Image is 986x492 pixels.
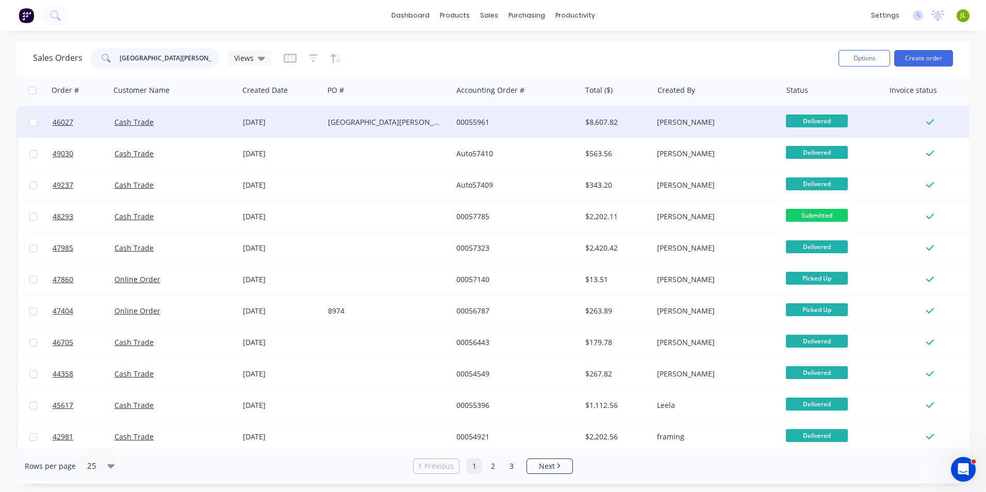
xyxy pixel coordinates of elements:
a: 49030 [53,138,114,169]
div: $1,112.56 [585,400,646,411]
div: Auto57410 [456,149,571,159]
span: 46027 [53,117,73,127]
div: [PERSON_NAME] [657,211,771,222]
div: [DATE] [243,306,320,316]
div: Invoice status [890,85,937,95]
div: $2,420.42 [585,243,646,253]
div: $179.78 [585,337,646,348]
span: 45617 [53,400,73,411]
a: Cash Trade [114,243,154,253]
ul: Pagination [409,458,577,474]
div: [DATE] [243,274,320,285]
div: $8,607.82 [585,117,646,127]
span: Delivered [786,429,848,442]
div: $267.82 [585,369,646,379]
div: Accounting Order # [456,85,524,95]
div: [DATE] [243,243,320,253]
span: Delivered [786,240,848,253]
span: Delivered [786,398,848,411]
span: 49030 [53,149,73,159]
div: $13.51 [585,274,646,285]
div: Auto57409 [456,180,571,190]
img: Factory [19,8,34,23]
div: $563.56 [585,149,646,159]
div: 00054549 [456,369,571,379]
div: [PERSON_NAME] [657,180,771,190]
div: Total ($) [585,85,613,95]
div: $343.20 [585,180,646,190]
span: JL [960,11,966,20]
div: [GEOGRAPHIC_DATA][PERSON_NAME] [328,117,442,127]
h1: Sales Orders [33,53,83,63]
span: Rows per page [25,461,76,471]
span: Submitted [786,209,848,222]
a: Cash Trade [114,400,154,410]
div: $2,202.56 [585,432,646,442]
div: [DATE] [243,400,320,411]
span: 47404 [53,306,73,316]
div: [PERSON_NAME] [657,149,771,159]
div: 8974 [328,306,442,316]
div: Created Date [242,85,288,95]
span: 47985 [53,243,73,253]
a: Previous page [414,461,459,471]
a: 42981 [53,421,114,452]
a: 45617 [53,390,114,421]
div: Leela [657,400,771,411]
div: purchasing [503,8,550,23]
div: Created By [658,85,695,95]
div: framing [657,432,771,442]
button: Create order [894,50,953,67]
div: [PERSON_NAME] [657,369,771,379]
span: Delivered [786,146,848,159]
a: 47860 [53,264,114,295]
a: 46705 [53,327,114,358]
div: 00057323 [456,243,571,253]
div: productivity [550,8,600,23]
a: Cash Trade [114,369,154,379]
div: [DATE] [243,149,320,159]
a: Cash Trade [114,211,154,221]
div: 00057785 [456,211,571,222]
div: Status [786,85,808,95]
span: Picked Up [786,272,848,285]
span: 48293 [53,211,73,222]
span: Delivered [786,177,848,190]
a: Cash Trade [114,149,154,158]
a: Cash Trade [114,180,154,190]
span: Next [539,461,555,471]
span: Delivered [786,366,848,379]
div: $263.89 [585,306,646,316]
a: 44358 [53,358,114,389]
iframe: Intercom live chat [951,457,976,482]
div: [DATE] [243,211,320,222]
span: 42981 [53,432,73,442]
a: 49237 [53,170,114,201]
a: 48293 [53,201,114,232]
div: 00057140 [456,274,571,285]
a: Cash Trade [114,337,154,347]
span: Delivered [786,114,848,127]
a: Online Order [114,306,160,316]
div: [PERSON_NAME] [657,306,771,316]
a: Page 1 is your current page [467,458,482,474]
div: [PERSON_NAME] [657,243,771,253]
div: 00056443 [456,337,571,348]
div: [DATE] [243,432,320,442]
span: Views [234,53,254,63]
div: [PERSON_NAME] [657,337,771,348]
a: dashboard [386,8,435,23]
div: PO # [327,85,344,95]
div: [DATE] [243,337,320,348]
span: Picked Up [786,303,848,316]
a: 46027 [53,107,114,138]
div: Customer Name [113,85,170,95]
div: [PERSON_NAME] [657,117,771,127]
button: Options [839,50,890,67]
input: Search... [120,48,220,69]
a: 47985 [53,233,114,264]
div: [PERSON_NAME] [657,274,771,285]
div: [DATE] [243,117,320,127]
a: Page 2 [485,458,501,474]
a: Next page [527,461,572,471]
